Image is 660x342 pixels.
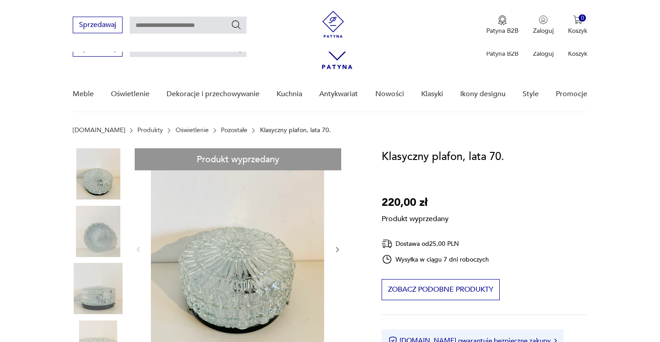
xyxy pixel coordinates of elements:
a: Ikona medaluPatyna B2B [486,15,519,35]
img: Patyna - sklep z meblami i dekoracjami vintage [320,11,347,38]
a: Ikony designu [460,77,506,111]
p: Patyna B2B [486,49,519,58]
a: Produkty [137,127,163,134]
button: Sprzedawaj [73,17,123,33]
p: Klasyczny plafon, lata 70. [260,127,331,134]
button: Szukaj [231,19,242,30]
a: Antykwariat [319,77,358,111]
button: 0Koszyk [568,15,587,35]
button: Patyna B2B [486,15,519,35]
p: Koszyk [568,27,587,35]
p: Produkt wyprzedany [382,211,449,224]
a: Klasyki [421,77,443,111]
img: Ikonka użytkownika [539,15,548,24]
h1: Klasyczny plafon, lata 70. [382,148,504,165]
a: Promocje [556,77,587,111]
button: Zobacz podobne produkty [382,279,500,300]
p: Zaloguj [533,49,554,58]
p: Koszyk [568,49,587,58]
img: Ikona koszyka [573,15,582,24]
a: Oświetlenie [111,77,150,111]
button: Zaloguj [533,15,554,35]
div: 0 [579,14,586,22]
div: Dostawa od 25,00 PLN [382,238,489,249]
a: Sprzedawaj [73,22,123,29]
a: Pozostałe [221,127,247,134]
a: Sprzedawaj [73,46,123,52]
a: Style [523,77,539,111]
a: Oświetlenie [176,127,209,134]
img: Ikona medalu [498,15,507,25]
div: Wysyłka w ciągu 7 dni roboczych [382,254,489,265]
img: Ikona dostawy [382,238,392,249]
a: Dekoracje i przechowywanie [167,77,260,111]
a: Kuchnia [277,77,302,111]
p: Zaloguj [533,27,554,35]
a: Nowości [375,77,404,111]
p: 220,00 zł [382,194,449,211]
a: [DOMAIN_NAME] [73,127,125,134]
a: Meble [73,77,94,111]
p: Patyna B2B [486,27,519,35]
